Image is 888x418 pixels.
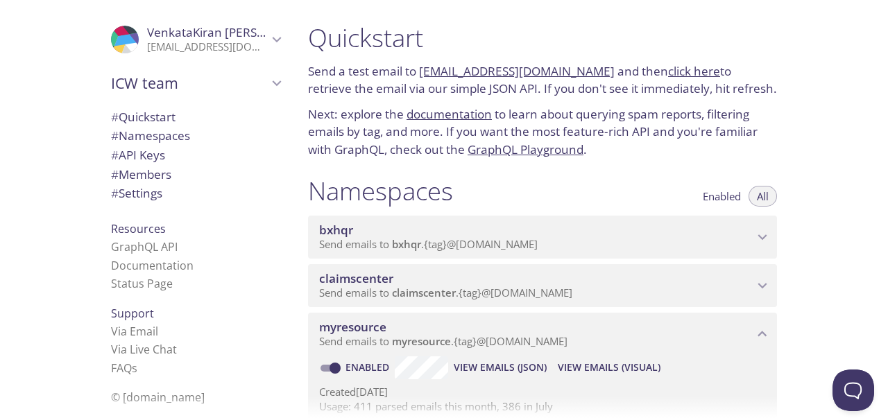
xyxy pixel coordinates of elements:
span: # [111,128,119,143]
div: Team Settings [100,184,291,203]
a: documentation [407,106,492,122]
a: [EMAIL_ADDRESS][DOMAIN_NAME] [419,63,615,79]
div: claimscenter namespace [308,264,777,307]
p: Next: explore the to learn about querying spam reports, filtering emails by tag, and more. If you... [308,105,777,159]
div: Members [100,165,291,184]
h1: Quickstart [308,22,777,53]
h1: Namespaces [308,175,453,207]
span: Send emails to . {tag} @[DOMAIN_NAME] [319,286,572,299]
span: VenkataKiran [PERSON_NAME] [147,24,318,40]
span: Members [111,166,171,182]
span: ICW team [111,73,268,93]
span: bxhqr [319,222,353,238]
span: claimscenter [392,286,456,299]
a: Enabled [343,360,395,374]
div: Quickstart [100,107,291,127]
span: # [111,109,119,125]
a: Status Page [111,276,173,291]
button: Enabled [694,186,749,207]
span: Namespaces [111,128,190,143]
div: ICW team [100,65,291,101]
span: Quickstart [111,109,176,125]
p: Created [DATE] [319,385,766,399]
span: Settings [111,185,162,201]
span: © [DOMAIN_NAME] [111,390,205,405]
span: Send emails to . {tag} @[DOMAIN_NAME] [319,237,538,251]
iframe: Help Scout Beacon - Open [832,369,874,411]
div: Namespaces [100,126,291,146]
a: Via Email [111,324,158,339]
span: View Emails (JSON) [454,359,547,376]
div: VenkataKiran Chavali [100,17,291,62]
div: myresource namespace [308,313,777,356]
span: API Keys [111,147,165,163]
a: click here [668,63,720,79]
p: Send a test email to and then to retrieve the email via our simple JSON API. If you don't see it ... [308,62,777,98]
span: # [111,166,119,182]
p: [EMAIL_ADDRESS][DOMAIN_NAME] [147,40,268,54]
span: s [132,360,137,376]
div: bxhqr namespace [308,216,777,259]
a: GraphQL API [111,239,178,254]
span: Send emails to . {tag} @[DOMAIN_NAME] [319,334,567,348]
span: Resources [111,221,166,236]
a: Via Live Chat [111,342,177,357]
a: Documentation [111,258,194,273]
button: View Emails (Visual) [552,356,666,378]
button: All [749,186,777,207]
span: # [111,185,119,201]
a: GraphQL Playground [468,141,583,157]
button: View Emails (JSON) [448,356,552,378]
span: View Emails (Visual) [558,359,660,376]
div: API Keys [100,146,291,165]
span: # [111,147,119,163]
span: myresource [392,334,451,348]
span: claimscenter [319,270,393,286]
a: FAQ [111,360,137,376]
span: bxhqr [392,237,421,251]
span: myresource [319,319,386,335]
span: Support [111,306,154,321]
